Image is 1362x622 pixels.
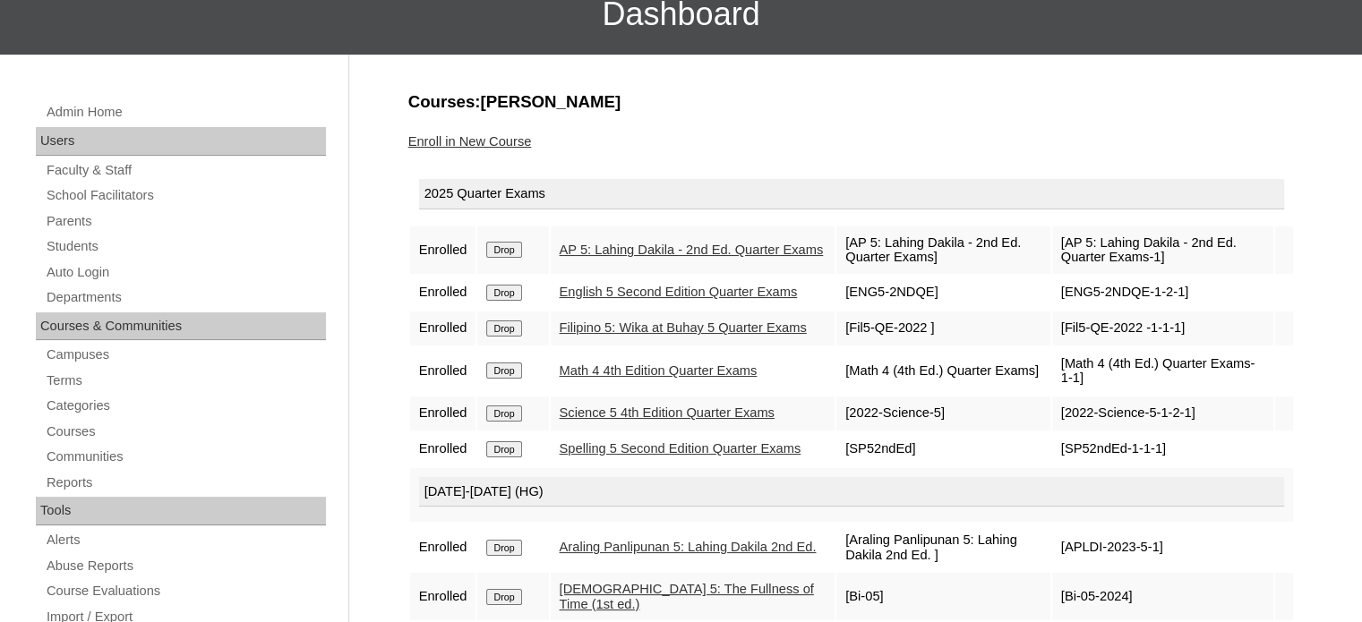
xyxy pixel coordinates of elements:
[408,134,532,149] a: Enroll in New Course
[560,540,817,554] a: Araling Panlipunan 5: Lahing Dakila 2nd Ed.
[45,395,326,417] a: Categories
[36,127,326,156] div: Users
[560,441,801,456] a: Spelling 5 Second Edition Quarter Exams
[45,210,326,233] a: Parents
[560,320,807,335] a: Filipino 5: Wika at Buhay 5 Quarter Exams
[560,363,758,378] a: Math 4 4th Edition Quarter Exams
[486,589,521,605] input: Drop
[1052,396,1273,430] td: [2022-Science-5-1-2-1]
[836,396,1050,430] td: [2022-Science-5]
[486,441,521,457] input: Drop
[410,432,476,466] td: Enrolled
[1052,432,1273,466] td: [SP52ndEd-1-1-1]
[45,580,326,602] a: Course Evaluations
[486,242,521,258] input: Drop
[836,524,1050,571] td: [Araling Panlipunan 5: Lahing Dakila 2nd Ed. ]
[560,582,814,611] a: [DEMOGRAPHIC_DATA] 5: The Fullness of Time (1st ed.)
[486,540,521,556] input: Drop
[45,344,326,366] a: Campuses
[1052,347,1273,395] td: [Math 4 (4th Ed.) Quarter Exams-1-1]
[836,432,1050,466] td: [SP52ndEd]
[410,347,476,395] td: Enrolled
[836,311,1050,345] td: [Fil5-QE-2022 ]
[45,261,326,284] a: Auto Login
[419,179,1284,209] div: 2025 Quarter Exams
[410,396,476,430] td: Enrolled
[45,446,326,468] a: Communities
[1052,226,1273,274] td: [AP 5: Lahing Dakila - 2nd Ed. Quarter Exams-1]
[45,101,326,124] a: Admin Home
[410,311,476,345] td: Enrolled
[45,159,326,182] a: Faculty & Staff
[1052,524,1273,571] td: [APLDI-2023-5-1]
[486,320,521,337] input: Drop
[45,529,326,551] a: Alerts
[36,497,326,525] div: Tools
[1052,573,1273,620] td: [Bi-05-2024]
[410,276,476,310] td: Enrolled
[836,276,1050,310] td: [ENG5-2NDQE]
[45,472,326,494] a: Reports
[560,285,798,299] a: English 5 Second Edition Quarter Exams
[45,286,326,309] a: Departments
[36,312,326,341] div: Courses & Communities
[836,573,1050,620] td: [Bi-05]
[45,370,326,392] a: Terms
[1052,276,1273,310] td: [ENG5-2NDQE-1-2-1]
[560,243,824,257] a: AP 5: Lahing Dakila - 2nd Ed. Quarter Exams
[45,421,326,443] a: Courses
[410,524,476,571] td: Enrolled
[836,226,1050,274] td: [AP 5: Lahing Dakila - 2nd Ed. Quarter Exams]
[560,405,775,420] a: Science 5 4th Edition Quarter Exams
[410,226,476,274] td: Enrolled
[419,477,1284,507] div: [DATE]-[DATE] (HG)
[486,405,521,422] input: Drop
[45,184,326,207] a: School Facilitators
[486,362,521,379] input: Drop
[408,90,1295,114] h3: Courses:[PERSON_NAME]
[486,285,521,301] input: Drop
[836,347,1050,395] td: [Math 4 (4th Ed.) Quarter Exams]
[410,573,476,620] td: Enrolled
[45,555,326,577] a: Abuse Reports
[1052,311,1273,345] td: [Fil5-QE-2022 -1-1-1]
[45,235,326,258] a: Students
